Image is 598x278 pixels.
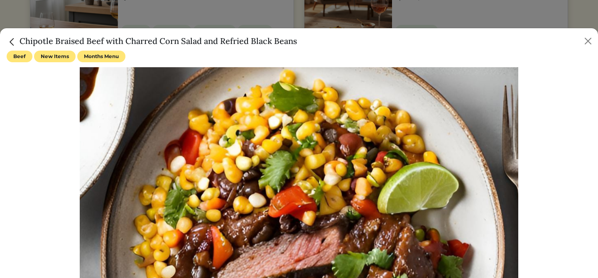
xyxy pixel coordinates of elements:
[7,35,297,47] h5: Chipotle Braised Beef with Charred Corn Salad and Refried Black Beans
[77,51,125,62] span: Months Menu
[581,34,595,48] button: Close
[7,51,32,62] span: Beef
[7,36,20,46] a: Close
[34,51,76,62] span: New Items
[7,37,17,47] img: back_caret-0738dc900bf9763b5e5a40894073b948e17d9601fd527fca9689b06ce300169f.svg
